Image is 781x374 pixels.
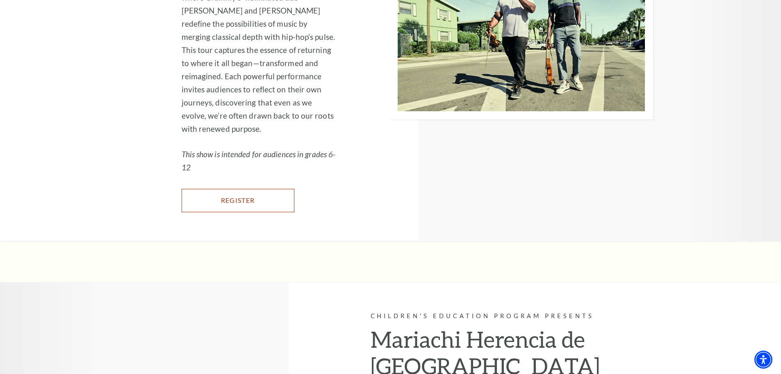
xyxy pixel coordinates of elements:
[371,311,600,321] p: Children's Education Program Presents
[182,189,294,212] a: Register
[754,351,772,369] div: Accessibility Menu
[182,149,336,172] em: This show is intended for audiences in grades 6-12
